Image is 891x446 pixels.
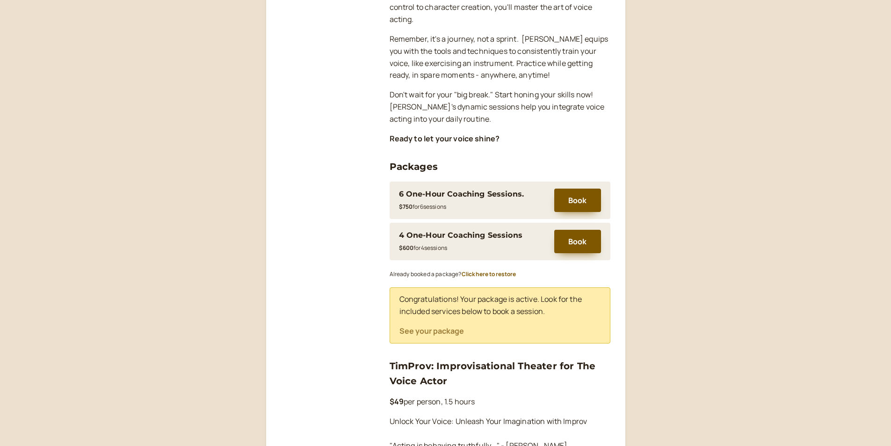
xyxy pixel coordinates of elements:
p: Congratulations! Your package is active. Look for the included services below to book a session. [399,293,601,318]
h3: Packages [390,159,610,174]
div: 6 One-Hour Coaching Sessions. [399,188,524,200]
p: Remember, it's a journey, not a sprint. ‍ [PERSON_NAME] equips you with the tools and techniques ... [390,33,610,82]
strong: Ready to let your voice shine? [390,133,500,144]
b: $600 [399,244,414,252]
b: $49 [390,396,404,407]
b: $750 [399,203,413,211]
small: for 4 session s [399,244,448,252]
p: Don't wait for your "big break." Start honing your skills now! [PERSON_NAME]'s dynamic sessions h... [390,89,610,125]
small: for 6 session s [399,203,447,211]
div: 4 One-Hour Coaching Sessions [399,229,522,241]
a: TimProv: Improvisational Theater for The Voice Actor [390,360,596,387]
div: 4 One-Hour Coaching Sessions$600for4sessions [399,229,545,254]
p: per person, 1.5 hours [390,396,610,408]
button: Book [554,189,601,212]
small: Already booked a package? [390,270,516,278]
button: Click here to restore [462,271,516,278]
button: Book [554,230,601,253]
div: 6 One-Hour Coaching Sessions.$750for6sessions [399,188,545,212]
button: See your package [399,327,464,335]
